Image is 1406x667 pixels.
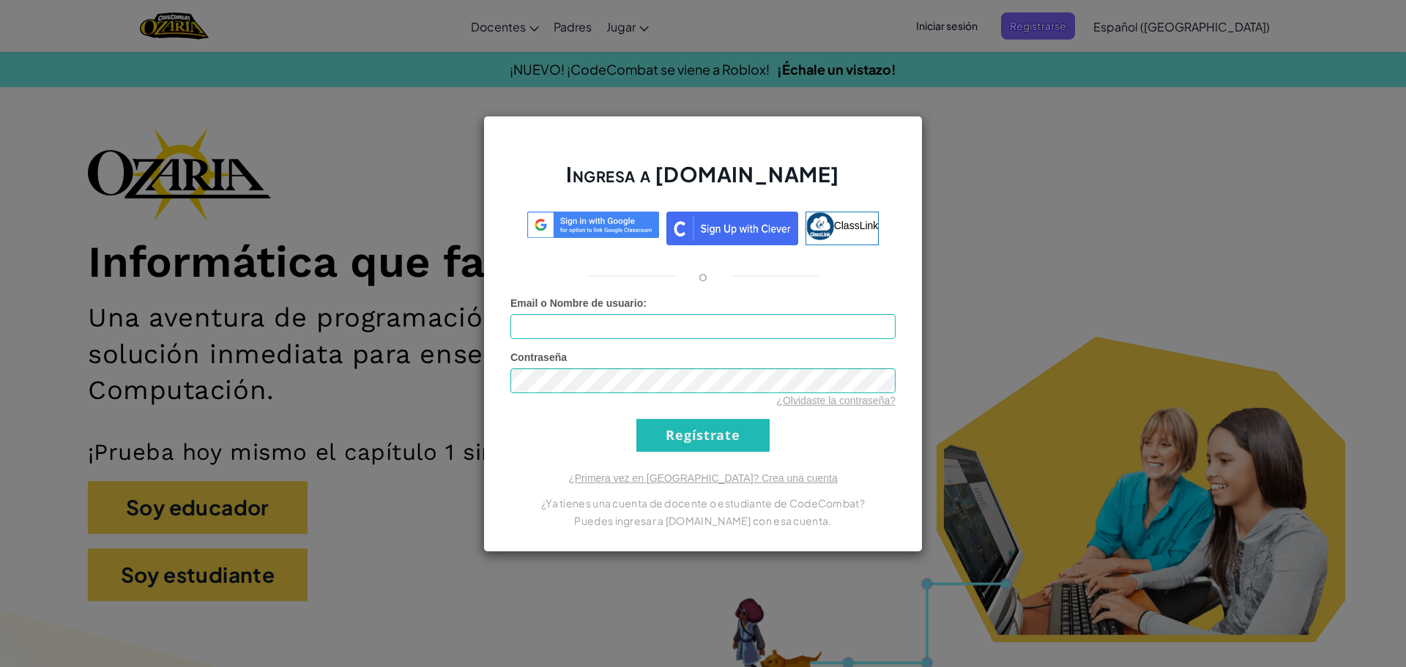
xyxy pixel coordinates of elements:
a: ¿Primera vez en [GEOGRAPHIC_DATA]? Crea una cuenta [568,472,838,484]
span: ClassLink [834,219,879,231]
img: log-in-google-sso.svg [527,212,659,239]
a: ¿Olvidaste la contraseña? [776,395,896,406]
p: ¿Ya tienes una cuenta de docente o estudiante de CodeCombat? [510,494,896,512]
input: Regístrate [636,419,770,452]
span: Email o Nombre de usuario [510,297,643,309]
p: Puedes ingresar a [DOMAIN_NAME] con esa cuenta. [510,512,896,529]
label: : [510,296,647,310]
h2: Ingresa a [DOMAIN_NAME] [510,160,896,203]
img: classlink-logo-small.png [806,212,834,240]
p: o [699,267,707,285]
img: clever_sso_button@2x.png [666,212,798,245]
span: Contraseña [510,351,567,363]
